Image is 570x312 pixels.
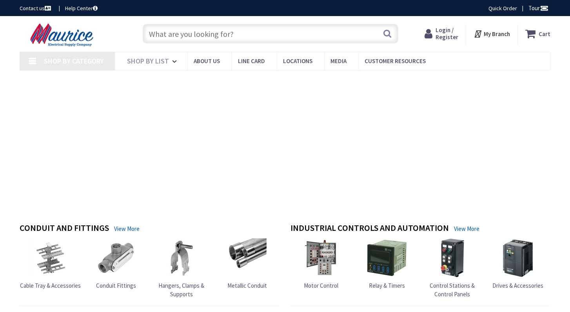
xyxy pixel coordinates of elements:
span: Metallic Conduit [227,282,267,289]
img: Metallic Conduit [227,238,267,278]
img: Maurice Electrical Supply Company [20,23,106,47]
img: Motor Control [301,238,341,278]
span: Shop By List [127,56,169,65]
img: Hangers, Clamps & Supports [162,238,201,278]
span: Conduit Fittings [96,282,136,289]
div: My Branch [474,27,510,41]
span: Control Stations & Control Panels [430,282,475,297]
span: Locations [283,57,312,65]
span: Tour [528,4,548,12]
h4: Industrial Controls and Automation [290,223,449,234]
span: Media [330,57,347,65]
strong: My Branch [484,30,510,38]
a: View More [454,225,479,233]
a: Motor Control Motor Control [301,238,341,290]
input: What are you looking for? [143,24,398,44]
img: Cable Tray & Accessories [31,238,70,278]
a: Hangers, Clamps & Supports Hangers, Clamps & Supports [151,238,212,298]
h4: Conduit and Fittings [20,223,109,234]
span: About us [194,57,220,65]
span: Relay & Timers [369,282,405,289]
img: Control Stations & Control Panels [433,238,472,278]
a: Contact us [20,4,53,12]
span: Customer Resources [365,57,426,65]
span: Cable Tray & Accessories [20,282,81,289]
span: Hangers, Clamps & Supports [158,282,204,297]
a: Cart [525,27,550,41]
span: Line Card [238,57,265,65]
img: Conduit Fittings [96,238,136,278]
a: Metallic Conduit Metallic Conduit [227,238,267,290]
span: Drives & Accessories [492,282,543,289]
a: Help Center [65,4,98,12]
a: Cable Tray & Accessories Cable Tray & Accessories [20,238,81,290]
img: Relay & Timers [367,238,407,278]
span: Shop By Category [44,56,104,65]
a: Relay & Timers Relay & Timers [367,238,407,290]
img: Drives & Accessories [498,238,537,278]
strong: Cart [539,27,550,41]
span: Motor Control [304,282,338,289]
a: View More [114,225,140,233]
a: Quick Order [488,4,517,12]
a: Drives & Accessories Drives & Accessories [492,238,543,290]
span: Login / Register [436,26,458,41]
a: Login / Register [425,27,458,41]
a: Conduit Fittings Conduit Fittings [96,238,136,290]
a: Control Stations & Control Panels Control Stations & Control Panels [421,238,483,298]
